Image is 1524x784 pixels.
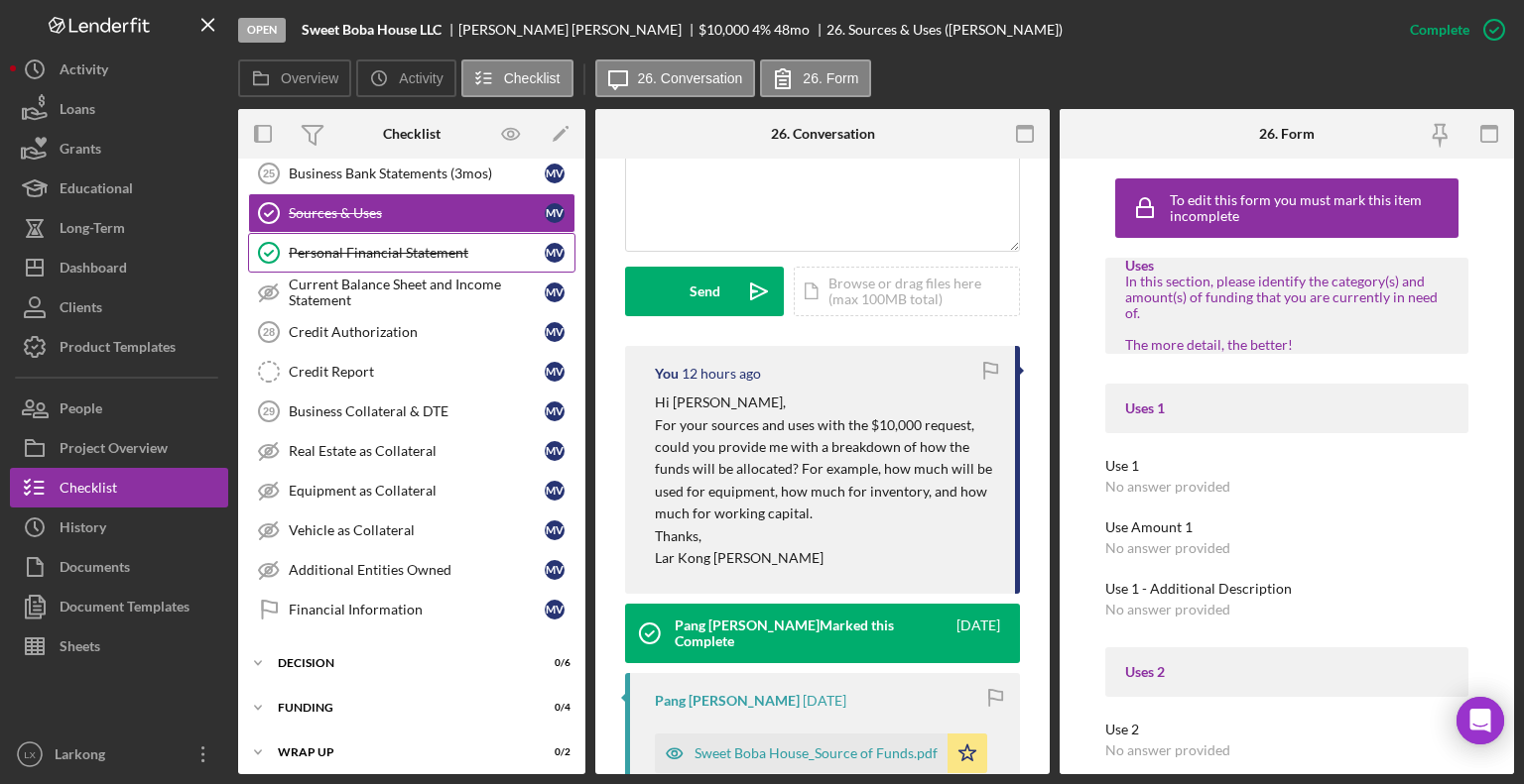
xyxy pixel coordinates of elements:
[1105,479,1230,495] div: No answer provided
[1170,192,1454,224] div: To edit this form you must mark this item incomplete
[10,248,228,287] button: Dashboard
[655,733,987,773] button: Sweet Boba House_Source of Funds.pdf
[690,267,720,316] div: Send
[10,734,228,774] button: LXLarkong [PERSON_NAME]
[803,70,858,86] label: 26. Form
[655,525,995,547] p: Thanks,
[60,327,176,372] div: Product Templates
[760,59,871,97] button: 26. Form
[238,18,286,43] div: Open
[24,749,36,760] text: LX
[535,702,571,714] div: 0 / 4
[1105,519,1468,535] div: Use Amount 1
[655,366,679,382] div: You
[10,287,228,327] button: Clients
[545,600,565,619] div: M V
[1125,664,1449,680] div: Uses 2
[545,481,565,501] div: M V
[1105,581,1468,597] div: Use 1 - Additional Description
[10,626,228,666] button: Sheets
[60,129,101,173] div: Grants
[1125,274,1449,353] div: In this section, please identify the category(s) and amount(s) of funding that you are currently ...
[458,22,698,38] div: [PERSON_NAME] [PERSON_NAME]
[1105,742,1230,758] div: No answer provided
[682,366,761,382] time: 2025-10-03 04:34
[10,389,228,428] button: People
[60,287,102,332] div: Clients
[289,403,545,419] div: Business Collateral & DTE
[289,483,545,499] div: Equipment as Collateral
[248,431,575,471] a: Real Estate as CollateralMV
[248,233,575,273] a: Personal Financial StatementMV
[248,312,575,352] a: 28Credit AuthorizationMV
[278,746,521,758] div: Wrap Up
[625,267,784,316] button: Send
[289,562,545,578] div: Additional Entities Owned
[545,203,565,223] div: M V
[595,59,756,97] button: 26. Conversation
[535,746,571,758] div: 0 / 2
[289,166,545,181] div: Business Bank Statements (3mos)
[263,405,275,417] tspan: 29
[1259,126,1315,142] div: 26. Form
[1105,458,1468,474] div: Use 1
[1390,10,1514,50] button: Complete
[60,389,102,433] div: People
[248,352,575,392] a: Credit ReportMV
[289,443,545,459] div: Real Estate as Collateral
[289,602,545,617] div: Financial Information
[383,126,441,142] div: Checklist
[655,547,995,569] p: Lar Kong [PERSON_NAME]
[545,243,565,263] div: M V
[60,587,190,631] div: Document Templates
[698,21,749,38] span: $10,000
[60,89,95,134] div: Loans
[60,208,125,253] div: Long-Term
[803,693,846,709] time: 2025-09-18 21:30
[10,168,228,208] button: Educational
[10,129,228,168] button: Grants
[248,273,575,312] a: Current Balance Sheet and Income StatementMV
[60,428,168,473] div: Project Overview
[248,471,575,510] a: Equipment as CollateralMV
[248,392,575,431] a: 29Business Collateral & DTEMV
[545,282,565,302] div: M V
[281,70,338,86] label: Overview
[461,59,573,97] button: Checklist
[60,168,133,213] div: Educational
[504,70,561,86] label: Checklist
[10,587,228,626] button: Document Templates
[638,70,743,86] label: 26. Conversation
[655,693,800,709] div: Pang [PERSON_NAME]
[289,245,545,261] div: Personal Financial Statement
[1105,722,1468,737] div: Use 2
[10,50,228,89] button: Activity
[278,702,521,714] div: Funding
[263,168,275,179] tspan: 25
[545,560,565,580] div: M V
[10,507,228,547] button: History
[10,428,228,468] button: Project Overview
[1410,10,1469,50] div: Complete
[545,401,565,421] div: M V
[10,208,228,248] button: Long-Term
[1125,258,1449,274] div: Uses
[10,89,228,129] a: Loans
[695,745,938,761] div: Sweet Boba House_Source of Funds.pdf
[289,324,545,340] div: Credit Authorization
[545,322,565,342] div: M V
[289,277,545,308] div: Current Balance Sheet and Income Statement
[545,441,565,461] div: M V
[10,468,228,507] button: Checklist
[1105,602,1230,617] div: No answer provided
